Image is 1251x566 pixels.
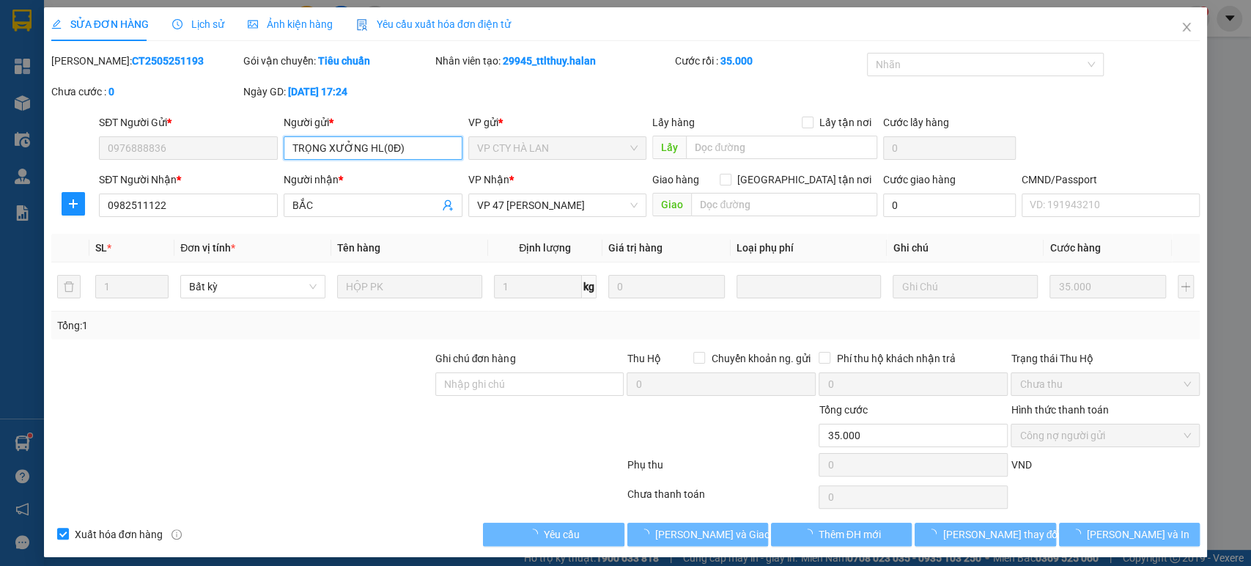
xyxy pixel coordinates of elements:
img: icon [356,19,368,31]
span: Giá trị hàng [608,242,663,254]
span: Tổng cước [819,404,867,416]
div: Người gửi [284,114,462,131]
span: VP CTY HÀ LAN [477,137,638,159]
button: Close [1166,7,1207,48]
label: Cước lấy hàng [883,117,949,128]
span: Giao [652,193,691,216]
button: Thêm ĐH mới [771,523,912,546]
div: [PERSON_NAME]: [51,53,240,69]
input: Cước lấy hàng [883,136,1016,160]
span: SL [95,242,107,254]
span: loading [528,529,544,539]
span: Lấy [652,136,686,159]
input: Ghi chú đơn hàng [435,372,624,396]
div: Tổng: 1 [57,317,484,334]
b: CT2505251193 [132,55,204,67]
span: Yêu cầu xuất hóa đơn điện tử [356,18,511,30]
span: loading [639,529,655,539]
span: Ảnh kiện hàng [248,18,333,30]
span: Xuất hóa đơn hàng [69,526,169,543]
div: VP gửi [468,114,647,131]
span: loading [802,529,819,539]
label: Cước giao hàng [883,174,956,185]
button: [PERSON_NAME] thay đổi [915,523,1055,546]
div: SĐT Người Nhận [99,172,278,188]
span: Chuyển khoản ng. gửi [705,350,816,367]
label: Ghi chú đơn hàng [435,353,516,364]
button: delete [57,275,81,298]
div: Chưa cước : [51,84,240,100]
b: 35.000 [720,55,753,67]
span: Đơn vị tính [180,242,235,254]
th: Loại phụ phí [731,234,887,262]
input: 0 [608,275,725,298]
div: Ngày GD: [243,84,432,100]
button: plus [62,192,85,216]
th: Ghi chú [887,234,1044,262]
span: Thêm ĐH mới [819,526,881,543]
input: Dọc đường [686,136,877,159]
input: Ghi Chú [893,275,1038,298]
span: picture [248,19,258,29]
button: [PERSON_NAME] và In [1059,523,1200,546]
div: CMND/Passport [1022,172,1200,188]
b: 0 [108,86,114,98]
span: kg [582,275,597,298]
div: Nhân viên tạo: [435,53,672,69]
span: Lấy tận nơi [813,114,877,131]
span: Cước hàng [1049,242,1100,254]
span: Lịch sử [172,18,224,30]
span: edit [51,19,62,29]
b: 29945_ttlthuy.halan [503,55,596,67]
span: info-circle [171,529,182,540]
div: Phụ thu [626,457,818,482]
span: Lấy hàng [652,117,695,128]
div: Người nhận [284,172,462,188]
span: loading [926,529,942,539]
span: plus [62,198,84,210]
input: 0 [1049,275,1166,298]
span: loading [1071,529,1087,539]
span: VND [1011,459,1031,471]
div: SĐT Người Gửi [99,114,278,131]
span: [GEOGRAPHIC_DATA] tận nơi [731,172,877,188]
label: Hình thức thanh toán [1011,404,1108,416]
span: Thu Hộ [627,353,660,364]
span: VP Nhận [468,174,509,185]
span: Công nợ người gửi [1019,425,1191,446]
div: Gói vận chuyển: [243,53,432,69]
span: close [1181,21,1192,33]
span: [PERSON_NAME] và In [1087,526,1189,543]
span: VP 47 Trần Khát Chân [477,194,638,216]
input: Cước giao hàng [883,194,1016,217]
span: Bất kỳ [189,276,317,298]
span: Chưa thu [1019,373,1191,395]
b: [DATE] 17:24 [288,86,347,98]
span: Yêu cầu [544,526,580,543]
span: clock-circle [172,19,182,29]
input: VD: Bàn, Ghế [337,275,482,298]
span: [PERSON_NAME] thay đổi [942,526,1060,543]
span: Phí thu hộ khách nhận trả [830,350,961,367]
button: [PERSON_NAME] và Giao hàng [627,523,768,546]
span: SỬA ĐƠN HÀNG [51,18,149,30]
span: Giao hàng [652,174,699,185]
div: Cước rồi : [675,53,864,69]
button: plus [1178,275,1194,298]
span: user-add [442,199,454,211]
span: Định lượng [519,242,571,254]
div: Trạng thái Thu Hộ [1011,350,1200,367]
div: Chưa thanh toán [626,486,818,512]
button: Yêu cầu [483,523,624,546]
input: Dọc đường [691,193,877,216]
b: Tiêu chuẩn [318,55,370,67]
span: [PERSON_NAME] và Giao hàng [655,526,796,543]
span: Tên hàng [337,242,380,254]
